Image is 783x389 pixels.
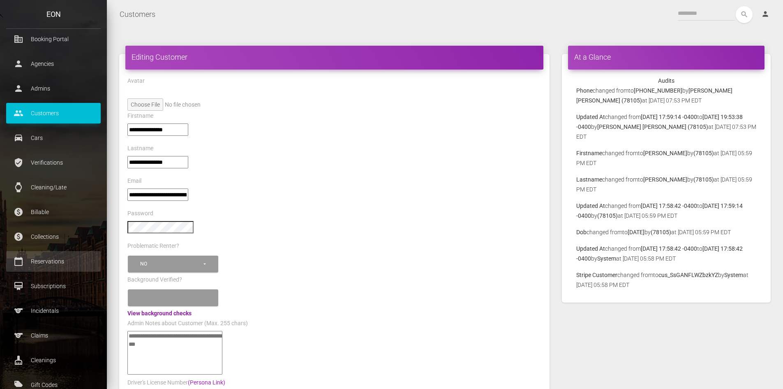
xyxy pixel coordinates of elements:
[127,379,225,387] label: Driver's License Number
[724,272,743,278] b: System
[120,4,155,25] a: Customers
[693,150,714,156] b: (78105)
[132,52,537,62] h4: Editing Customer
[576,270,756,290] p: changed from to by at [DATE] 05:58 PM EDT
[127,319,248,328] label: Admin Notes about Customer (Max. 255 chars)
[12,156,95,169] p: Verifications
[127,112,153,120] label: Firstname
[761,10,769,18] i: person
[641,245,697,252] b: [DATE] 17:58:42 -0400
[6,325,101,346] a: sports Claims
[651,229,671,235] b: (78105)
[140,294,202,301] div: Please select
[576,114,605,120] b: Updated At
[127,276,182,284] label: Background Verified?
[576,245,605,252] b: Updated At
[634,87,682,94] b: [PHONE_NUMBER]
[6,29,101,49] a: corporate_fare Booking Portal
[576,244,756,263] p: changed from to by at [DATE] 05:58 PM EDT
[576,201,756,221] p: changed from to by at [DATE] 05:59 PM EDT
[576,176,602,183] b: Lastname
[127,144,153,153] label: Lastname
[736,6,753,23] button: search
[576,272,617,278] b: Stripe Customer
[127,310,192,317] a: View background checks
[576,229,587,235] b: Dob
[6,350,101,370] a: cleaning_services Cleanings
[574,52,758,62] h4: At a Glance
[12,206,95,218] p: Billable
[643,176,687,183] b: [PERSON_NAME]
[6,177,101,198] a: watch Cleaning/Late
[576,227,756,237] p: changed from to by at [DATE] 05:59 PM EDT
[6,276,101,296] a: card_membership Subscriptions
[12,354,95,366] p: Cleanings
[755,6,777,23] a: person
[12,33,95,45] p: Booking Portal
[597,212,618,219] b: (78105)
[576,148,756,168] p: changed from to by at [DATE] 05:59 PM EDT
[597,255,616,262] b: System
[576,86,756,105] p: changed from to by at [DATE] 07:53 PM EDT
[6,251,101,272] a: calendar_today Reservations
[576,150,602,156] b: Firstname
[6,54,101,74] a: person Agencies
[12,107,95,119] p: Customers
[12,58,95,70] p: Agencies
[6,103,101,123] a: people Customers
[6,300,101,321] a: sports Incidentals
[12,132,95,144] p: Cars
[6,78,101,99] a: person Admins
[658,77,674,84] strong: Audits
[128,256,218,273] button: No
[643,150,687,156] b: [PERSON_NAME]
[127,242,179,250] label: Problematic Renter?
[628,229,644,235] b: [DATE]
[641,203,697,209] b: [DATE] 17:58:42 -0400
[597,123,708,130] b: [PERSON_NAME] [PERSON_NAME] (78105)
[641,114,697,120] b: [DATE] 17:59:14 -0400
[658,272,718,278] b: cus_SsGANFLWZbzkYZ
[127,177,141,185] label: Email
[6,152,101,173] a: verified_user Verifications
[6,202,101,222] a: paid Billable
[693,176,714,183] b: (78105)
[12,231,95,243] p: Collections
[128,289,218,306] button: Please select
[127,77,145,85] label: Avatar
[12,82,95,95] p: Admins
[12,255,95,268] p: Reservations
[576,175,756,194] p: changed from to by at [DATE] 05:59 PM EDT
[127,210,153,218] label: Password
[576,203,605,209] b: Updated At
[576,112,756,142] p: changed from to by at [DATE] 07:53 PM EDT
[12,305,95,317] p: Incidentals
[188,379,225,386] a: (Persona Link)
[576,87,593,94] b: Phone
[6,226,101,247] a: paid Collections
[12,329,95,342] p: Claims
[12,280,95,292] p: Subscriptions
[12,181,95,193] p: Cleaning/Late
[140,261,202,268] div: No
[6,128,101,148] a: drive_eta Cars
